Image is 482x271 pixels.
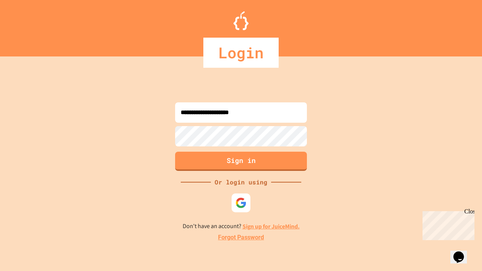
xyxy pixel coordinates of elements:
img: google-icon.svg [235,197,247,209]
a: Sign up for JuiceMind. [243,222,300,230]
div: Or login using [211,178,271,187]
div: Chat with us now!Close [3,3,52,48]
iframe: chat widget [450,241,474,263]
p: Don't have an account? [183,222,300,231]
div: Login [203,38,279,68]
img: Logo.svg [233,11,249,30]
a: Forgot Password [218,233,264,242]
iframe: chat widget [419,208,474,240]
button: Sign in [175,152,307,171]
